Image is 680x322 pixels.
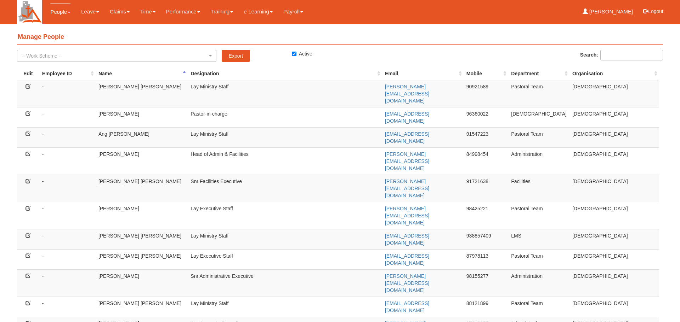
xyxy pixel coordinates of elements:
[508,175,569,202] td: Facilities
[600,50,663,60] input: Search:
[569,175,659,202] td: [DEMOGRAPHIC_DATA]
[464,297,509,317] td: 88121899
[39,107,96,127] td: -
[39,297,96,317] td: -
[188,297,382,317] td: Lay Ministry Staff
[385,300,429,313] a: [EMAIL_ADDRESS][DOMAIN_NAME]
[580,50,663,60] label: Search:
[464,67,509,80] th: Mobile : activate to sort column ascending
[569,127,659,147] td: [DEMOGRAPHIC_DATA]
[569,249,659,269] td: [DEMOGRAPHIC_DATA]
[464,127,509,147] td: 91547223
[244,4,273,20] a: e-Learning
[96,67,188,80] th: Name : activate to sort column descending
[464,175,509,202] td: 91721638
[96,202,188,229] td: [PERSON_NAME]
[188,229,382,249] td: Lay Ministry Staff
[292,50,312,57] label: Active
[385,206,429,226] a: [PERSON_NAME][EMAIL_ADDRESS][DOMAIN_NAME]
[464,147,509,175] td: 84998454
[188,269,382,297] td: Snr Administrative Executive
[508,249,569,269] td: Pastoral Team
[508,107,569,127] td: [DEMOGRAPHIC_DATA]
[96,269,188,297] td: [PERSON_NAME]
[22,52,208,59] div: -- Work Scheme --
[508,269,569,297] td: Administration
[17,67,39,80] th: Edit
[569,67,659,80] th: Organisation : activate to sort column ascending
[385,84,429,104] a: [PERSON_NAME][EMAIL_ADDRESS][DOMAIN_NAME]
[17,30,663,45] h4: Manage People
[508,127,569,147] td: Pastoral Team
[464,107,509,127] td: 96360022
[17,50,216,62] button: -- Work Scheme --
[385,111,429,124] a: [EMAIL_ADDRESS][DOMAIN_NAME]
[569,147,659,175] td: [DEMOGRAPHIC_DATA]
[188,107,382,127] td: Pastor-in-charge
[464,80,509,107] td: 90921589
[464,249,509,269] td: 87978113
[385,178,429,198] a: [PERSON_NAME][EMAIL_ADDRESS][DOMAIN_NAME]
[96,107,188,127] td: [PERSON_NAME]
[569,80,659,107] td: [DEMOGRAPHIC_DATA]
[50,4,70,20] a: People
[508,80,569,107] td: Pastoral Team
[292,52,296,56] input: Active
[569,229,659,249] td: [DEMOGRAPHIC_DATA]
[39,202,96,229] td: -
[385,131,429,144] a: [EMAIL_ADDRESS][DOMAIN_NAME]
[464,202,509,229] td: 98425221
[96,249,188,269] td: [PERSON_NAME] [PERSON_NAME]
[508,202,569,229] td: Pastoral Team
[39,127,96,147] td: -
[96,297,188,317] td: [PERSON_NAME] [PERSON_NAME]
[188,147,382,175] td: Head of Admin & Facilities
[508,147,569,175] td: Administration
[638,3,668,20] button: Logout
[39,175,96,202] td: -
[508,229,569,249] td: LMS
[39,249,96,269] td: -
[569,107,659,127] td: [DEMOGRAPHIC_DATA]
[39,269,96,297] td: -
[96,80,188,107] td: [PERSON_NAME] [PERSON_NAME]
[188,202,382,229] td: Lay Executive Staff
[166,4,200,20] a: Performance
[96,127,188,147] td: Ang [PERSON_NAME]
[39,80,96,107] td: -
[211,4,233,20] a: Training
[39,147,96,175] td: -
[188,127,382,147] td: Lay Ministry Staff
[385,273,429,293] a: [PERSON_NAME][EMAIL_ADDRESS][DOMAIN_NAME]
[96,229,188,249] td: [PERSON_NAME] [PERSON_NAME]
[188,67,382,80] th: Designation : activate to sort column ascending
[140,4,155,20] a: Time
[583,4,633,20] a: [PERSON_NAME]
[283,4,303,20] a: Payroll
[569,202,659,229] td: [DEMOGRAPHIC_DATA]
[96,175,188,202] td: [PERSON_NAME] [PERSON_NAME]
[39,67,96,80] th: Employee ID: activate to sort column ascending
[188,80,382,107] td: Lay Ministry Staff
[188,175,382,202] td: Snr Facilities Executive
[385,233,429,246] a: [EMAIL_ADDRESS][DOMAIN_NAME]
[382,67,464,80] th: Email : activate to sort column ascending
[569,297,659,317] td: [DEMOGRAPHIC_DATA]
[110,4,130,20] a: Claims
[385,151,429,171] a: [PERSON_NAME][EMAIL_ADDRESS][DOMAIN_NAME]
[508,67,569,80] th: Department : activate to sort column ascending
[464,269,509,297] td: 98155277
[222,50,250,62] a: Export
[188,249,382,269] td: Lay Executive Staff
[569,269,659,297] td: [DEMOGRAPHIC_DATA]
[81,4,99,20] a: Leave
[39,229,96,249] td: -
[508,297,569,317] td: Pastoral Team
[464,229,509,249] td: 938857409
[385,253,429,266] a: [EMAIL_ADDRESS][DOMAIN_NAME]
[96,147,188,175] td: [PERSON_NAME]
